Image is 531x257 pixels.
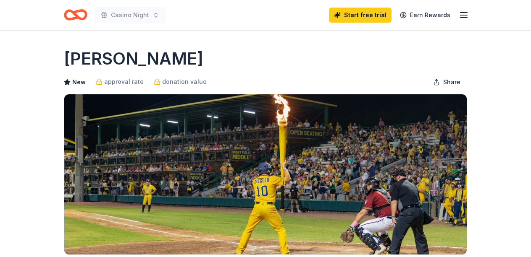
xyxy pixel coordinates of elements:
[111,10,149,20] span: Casino Night
[64,94,467,254] img: Image for Savannah Bananas
[64,47,203,70] h1: [PERSON_NAME]
[64,5,87,25] a: Home
[94,7,166,23] button: Casino Night
[154,77,207,87] a: donation value
[329,8,392,23] a: Start free trial
[426,74,467,91] button: Share
[96,77,144,87] a: approval rate
[395,8,455,23] a: Earn Rewards
[72,77,86,87] span: New
[443,77,460,87] span: Share
[104,77,144,87] span: approval rate
[162,77,207,87] span: donation value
